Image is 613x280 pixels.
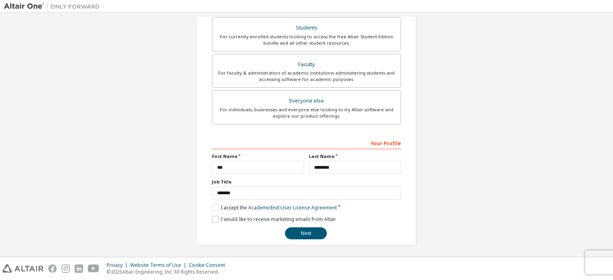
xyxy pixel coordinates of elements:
[4,2,104,10] img: Altair One
[189,262,230,268] div: Cookie Consent
[217,59,396,70] div: Faculty
[2,264,44,273] img: altair_logo.svg
[48,264,57,273] img: facebook.svg
[212,136,401,149] div: Your Profile
[212,179,401,185] label: Job Title
[107,268,230,275] p: © 2025 Altair Engineering, Inc. All Rights Reserved.
[61,264,70,273] img: instagram.svg
[217,95,396,106] div: Everyone else
[217,22,396,34] div: Students
[217,70,396,83] div: For faculty & administrators of academic institutions administering students and accessing softwa...
[212,204,337,211] label: I accept the
[75,264,83,273] img: linkedin.svg
[107,262,130,268] div: Privacy
[130,262,189,268] div: Website Terms of Use
[217,106,396,119] div: For individuals, businesses and everyone else looking to try Altair software and explore our prod...
[309,153,401,160] label: Last Name
[88,264,99,273] img: youtube.svg
[248,204,337,211] a: Academic End-User License Agreement
[285,227,327,239] button: Next
[217,34,396,46] div: For currently enrolled students looking to access the free Altair Student Edition bundle and all ...
[212,216,336,223] label: I would like to receive marketing emails from Altair
[212,153,304,160] label: First Name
